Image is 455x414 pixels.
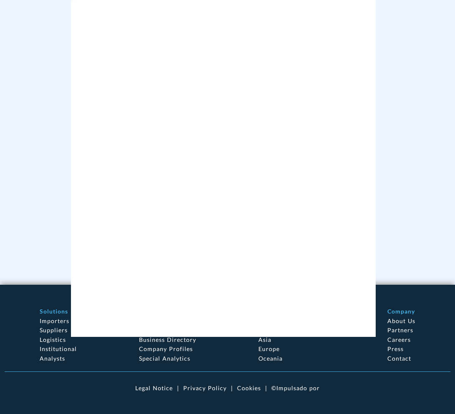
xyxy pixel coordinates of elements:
a: Importers [40,317,69,324]
a: Partners [387,326,413,334]
a: Europe [258,345,280,352]
a: Privacy Policy [183,384,227,391]
a: Press [387,345,404,352]
a: Company [387,308,415,315]
a: Business Directory [139,336,196,343]
span: | [265,384,267,391]
a: Contact [387,355,411,362]
span: | [231,384,233,391]
a: Institutional [40,345,77,352]
a: Company Profiles [139,345,193,352]
a: Careers [387,336,411,343]
a: Solutions [40,308,68,315]
a: About Us [387,317,415,324]
a: Oceania [258,355,283,362]
a: Legal Notice [135,384,173,391]
a: Suppliers [40,326,68,334]
div: © Impulsado por [271,384,320,391]
a: Cookies [237,384,261,391]
a: Analysts [40,355,65,362]
a: Asia [258,336,271,343]
a: Special Analytics [139,355,190,362]
a: Logistics [40,336,66,343]
span: | [177,384,179,391]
